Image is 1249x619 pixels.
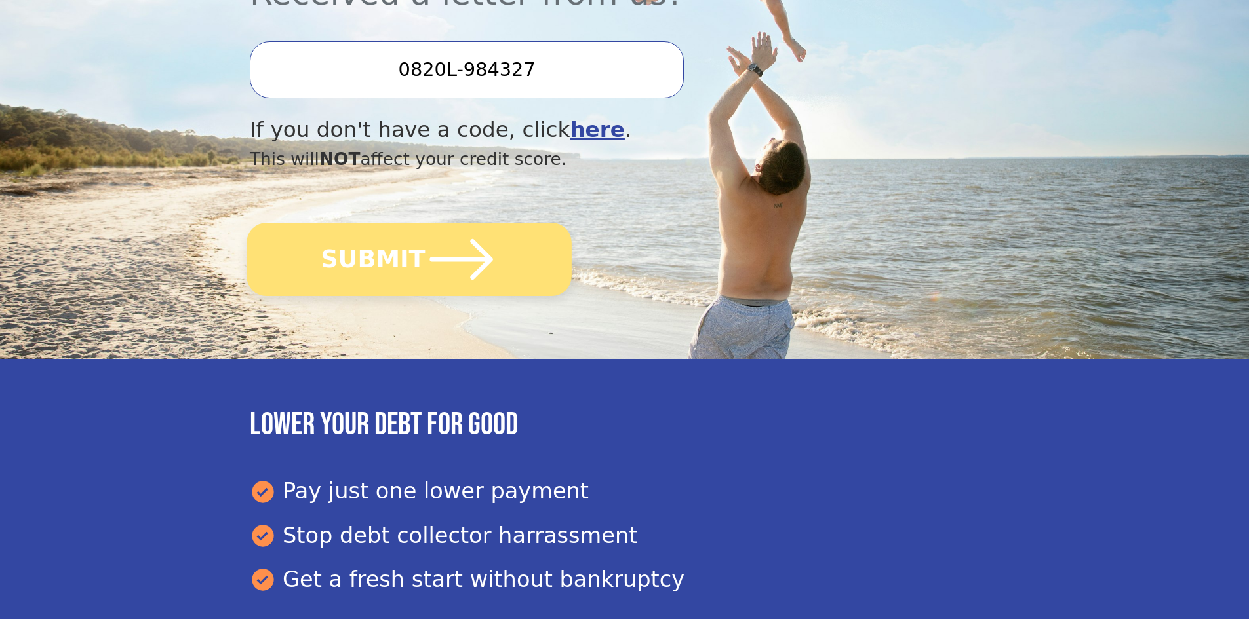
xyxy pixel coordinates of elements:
[250,146,887,172] div: This will affect your credit score.
[250,519,999,552] div: Stop debt collector harrassment
[247,223,572,296] button: SUBMIT
[250,563,999,596] div: Get a fresh start without bankruptcy
[250,41,684,98] input: Enter your Offer Code:
[570,117,625,142] a: here
[319,149,361,169] span: NOT
[250,406,999,444] h3: Lower your debt for good
[250,475,999,508] div: Pay just one lower payment
[250,114,887,146] div: If you don't have a code, click .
